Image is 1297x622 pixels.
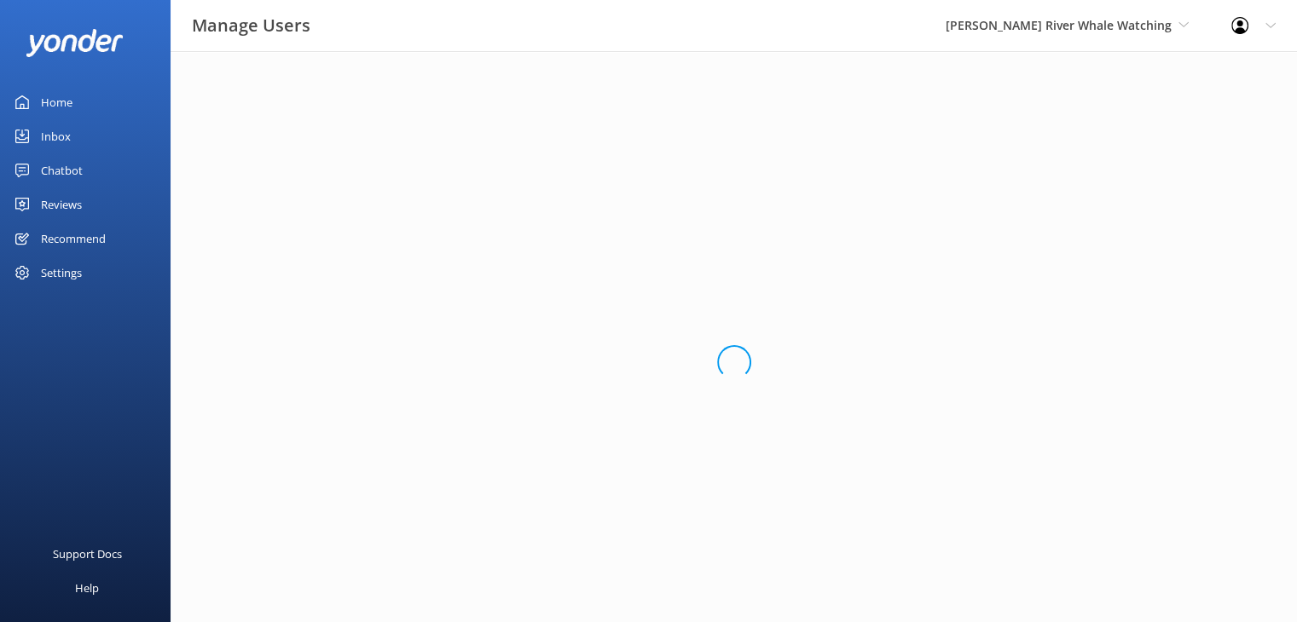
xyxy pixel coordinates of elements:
div: Support Docs [53,537,122,571]
h3: Manage Users [192,12,310,39]
div: Settings [41,256,82,290]
div: Inbox [41,119,71,153]
span: [PERSON_NAME] River Whale Watching [946,17,1172,33]
div: Recommend [41,222,106,256]
div: Home [41,85,72,119]
img: yonder-white-logo.png [26,29,124,57]
div: Help [75,571,99,605]
div: Reviews [41,187,82,222]
div: Chatbot [41,153,83,187]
